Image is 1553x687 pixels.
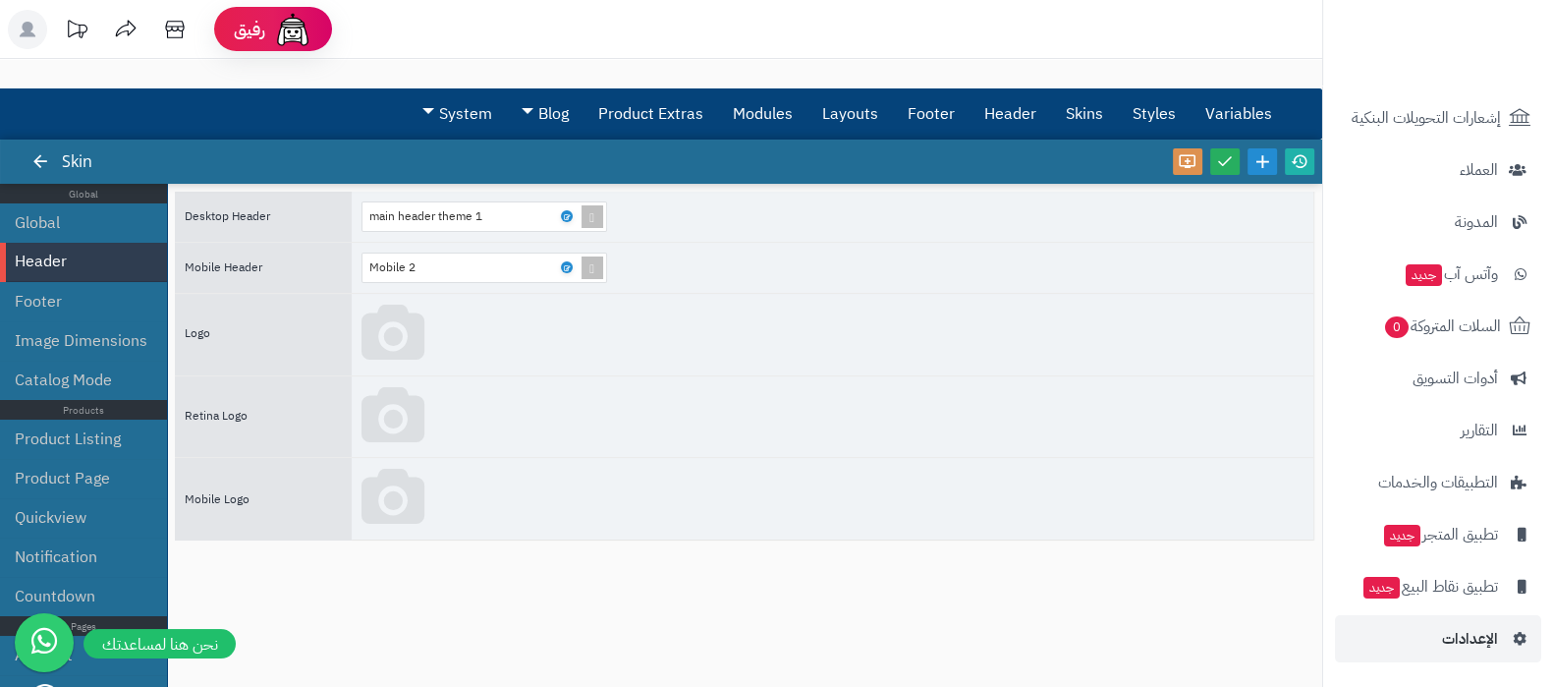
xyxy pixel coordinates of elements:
[1191,89,1287,139] a: Variables
[1335,355,1541,402] a: أدوات التسويق
[35,140,112,184] div: Skin
[185,407,248,425] span: Retina Logo
[185,258,262,276] span: Mobile Header
[1335,615,1541,662] a: الإعدادات
[185,324,210,342] span: Logo
[1118,89,1191,139] a: Styles
[893,89,970,139] a: Footer
[1404,260,1498,288] span: وآتس آب
[369,202,502,230] div: main header theme 1
[1363,577,1400,599] span: جديد
[1419,49,1534,90] img: logo-2.png
[1335,199,1541,246] a: المدونة
[408,89,507,139] a: System
[1384,525,1420,546] span: جديد
[507,89,583,139] a: Blog
[1461,417,1498,444] span: التقارير
[1406,264,1442,286] span: جديد
[1455,208,1498,236] span: المدونة
[583,89,718,139] a: Product Extras
[1385,316,1409,338] span: 0
[1335,303,1541,350] a: السلات المتروكة0
[1051,89,1118,139] a: Skins
[807,89,893,139] a: Layouts
[1460,156,1498,184] span: العملاء
[185,207,270,225] span: Desktop Header
[1335,563,1541,610] a: تطبيق نقاط البيعجديد
[52,10,101,54] a: تحديثات المنصة
[1335,94,1541,142] a: إشعارات التحويلات البنكية
[970,89,1051,139] a: Header
[1361,573,1498,601] span: تطبيق نقاط البيع
[1442,625,1498,653] span: الإعدادات
[185,490,250,508] span: Mobile Logo
[1352,104,1501,132] span: إشعارات التحويلات البنكية
[1335,146,1541,194] a: العملاء
[234,18,265,41] span: رفيق
[1335,407,1541,454] a: التقارير
[1378,469,1498,496] span: التطبيقات والخدمات
[1382,521,1498,548] span: تطبيق المتجر
[1413,365,1498,392] span: أدوات التسويق
[1383,313,1501,340] span: السلات المتروكة
[1335,459,1541,506] a: التطبيقات والخدمات
[273,10,312,49] img: ai-face.png
[1335,511,1541,558] a: تطبيق المتجرجديد
[369,254,435,281] div: Mobile 2
[718,89,807,139] a: Modules
[1335,251,1541,298] a: وآتس آبجديد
